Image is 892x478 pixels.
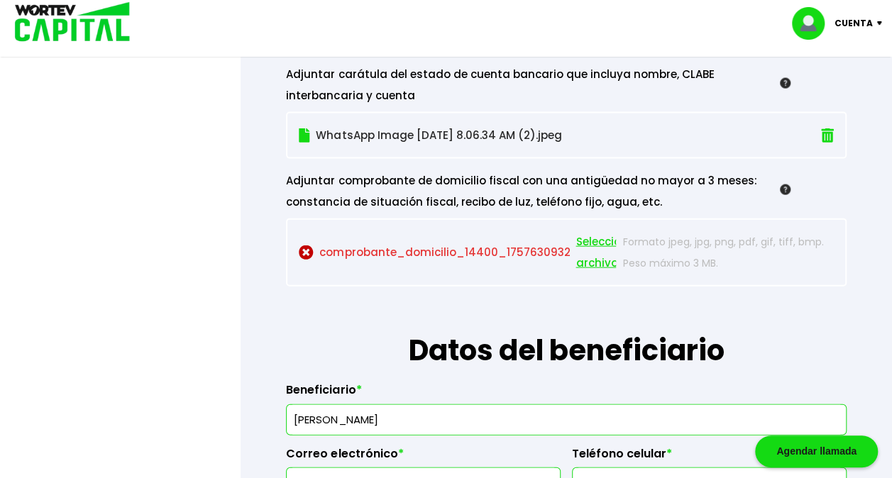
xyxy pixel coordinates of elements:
div: Agendar llamada [755,435,878,467]
img: gfR76cHglkPwleuBLjWdxeZVvX9Wp6JBDmjRYY8JYDQn16A2ICN00zLTgIroGa6qie5tIuWH7V3AapTKqzv+oMZsGfMUqL5JM... [780,184,791,195]
span: Seleccionar archivo [576,231,639,274]
p: comprobante_domicilio_14400_1757630932 [299,231,615,274]
label: Correo electrónico [286,447,561,468]
img: file.874bbc9e.svg [299,128,310,143]
div: Adjuntar carátula del estado de cuenta bancario que incluya nombre, CLABE interbancaria y cuenta [286,64,791,106]
img: trash.f49e7519.svg [821,128,834,143]
label: Teléfono celular [572,447,847,468]
img: icon-down [873,21,892,26]
img: profile-image [792,7,835,40]
img: cross-circle.ce22fdcf.svg [299,245,314,260]
p: Formato jpeg, jpg, png, pdf, gif, tiff, bmp. Peso máximo 3 MB. [622,231,834,274]
label: Beneficiario [286,383,847,404]
div: Adjuntar comprobante de domicilio fiscal con una antigüedad no mayor a 3 meses: constancia de sit... [286,170,791,213]
img: gfR76cHglkPwleuBLjWdxeZVvX9Wp6JBDmjRYY8JYDQn16A2ICN00zLTgIroGa6qie5tIuWH7V3AapTKqzv+oMZsGfMUqL5JM... [780,78,791,89]
p: Cuenta [835,13,873,34]
h1: Datos del beneficiario [286,287,847,372]
p: WhatsApp Image [DATE] 8.06.34 AM (2).jpeg [299,125,747,146]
